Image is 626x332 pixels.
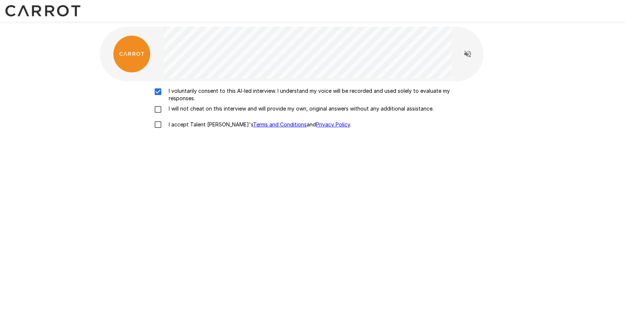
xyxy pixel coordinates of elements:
p: I will not cheat on this interview and will provide my own, original answers without any addition... [166,105,434,112]
p: I voluntarily consent to this AI-led interview. I understand my voice will be recorded and used s... [166,87,476,102]
a: Terms and Conditions [253,121,307,128]
img: carrot_logo.png [113,35,150,72]
p: I accept Talent [PERSON_NAME]'s and . [166,121,351,128]
button: Read questions aloud [460,47,475,61]
a: Privacy Policy [316,121,350,128]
